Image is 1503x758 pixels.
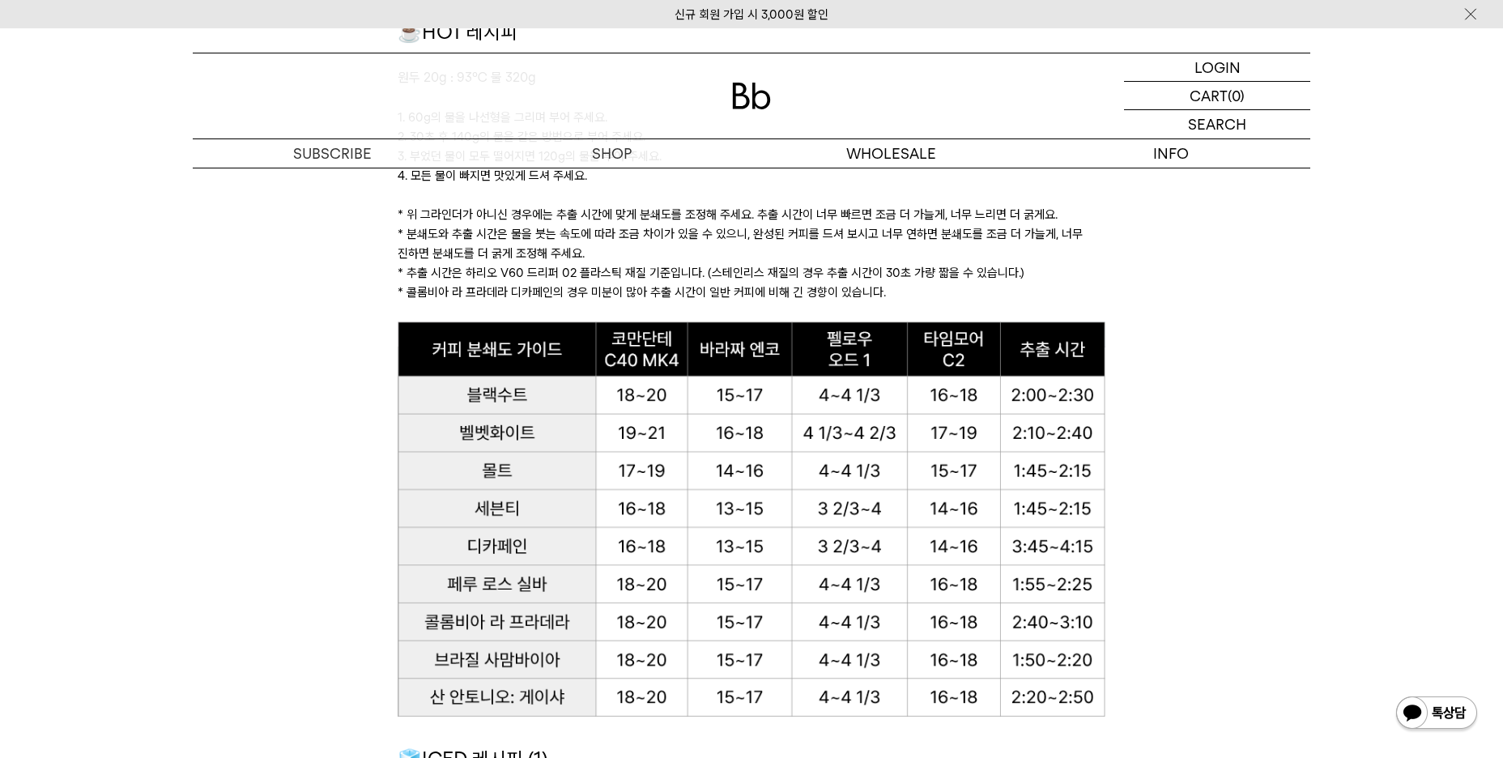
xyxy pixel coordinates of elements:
img: 카카오톡 채널 1:1 채팅 버튼 [1394,695,1479,734]
a: SHOP [472,139,751,168]
a: 신규 회원 가입 시 3,000원 할인 [675,7,828,22]
p: WHOLESALE [751,139,1031,168]
p: CART [1190,82,1228,109]
p: (0) [1228,82,1245,109]
p: SEARCH [1188,110,1246,138]
a: CART (0) [1124,82,1310,110]
p: 4. 모든 물이 빠지면 맛있게 드셔 주세요. [398,166,1105,185]
p: INFO [1031,139,1310,168]
p: * 위 그라인더가 아니신 경우에는 추출 시간에 맞게 분쇄도를 조정해 주세요. 추출 시간이 너무 빠르면 조금 더 가늘게, 너무 느리면 더 굵게요. [398,205,1105,224]
p: LOGIN [1194,53,1241,81]
img: 65539294d1bc878b8f4b87248d3776bd_184405.png [398,322,1105,717]
p: * 콜롬비아 라 프라데라 디카페인의 경우 미분이 많아 추출 시간이 일반 커피에 비해 긴 경향이 있습니다. [398,283,1105,302]
a: LOGIN [1124,53,1310,82]
p: * 추출 시간은 하리오 V60 드리퍼 02 플라스틱 재질 기준입니다. (스테인리스 재질의 경우 추출 시간이 30초 가량 짧을 수 있습니다.) [398,263,1105,283]
p: * 분쇄도와 추출 시간은 물을 붓는 속도에 따라 조금 차이가 있을 수 있으니, 완성된 커피를 드셔 보시고 너무 연하면 분쇄도를 조금 더 가늘게, 너무 진하면 분쇄도를 더 굵게... [398,224,1105,263]
a: SUBSCRIBE [193,139,472,168]
img: 로고 [732,83,771,109]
